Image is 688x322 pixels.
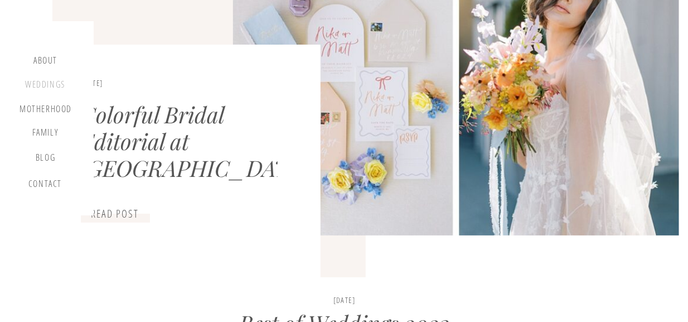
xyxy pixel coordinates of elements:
[26,179,64,194] a: contact
[81,79,216,92] h3: [DATE]
[29,55,62,69] a: about
[29,152,62,168] a: blog
[24,79,66,93] a: Weddings
[277,296,412,309] h3: [DATE]
[20,104,72,116] a: motherhood
[24,127,66,142] a: Family
[81,208,149,221] a: read post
